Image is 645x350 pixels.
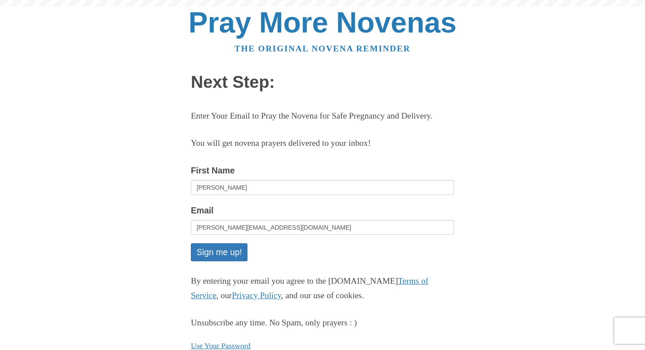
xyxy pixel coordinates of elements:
[191,163,235,178] label: First Name
[191,341,251,350] a: Use Your Password
[191,203,214,218] label: Email
[191,73,454,92] h1: Next Step:
[232,291,281,300] a: Privacy Policy
[191,243,247,261] button: Sign me up!
[191,274,454,303] p: By entering your email you agree to the [DOMAIN_NAME] , our , and our use of cookies.
[189,6,457,39] a: Pray More Novenas
[191,180,454,195] input: Optional
[191,136,454,151] p: You will get novena prayers delivered to your inbox!
[235,44,411,53] a: The original novena reminder
[191,316,454,330] div: Unsubscribe any time. No Spam, only prayers : )
[191,109,454,123] p: Enter Your Email to Pray the Novena for Safe Pregnancy and Delivery.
